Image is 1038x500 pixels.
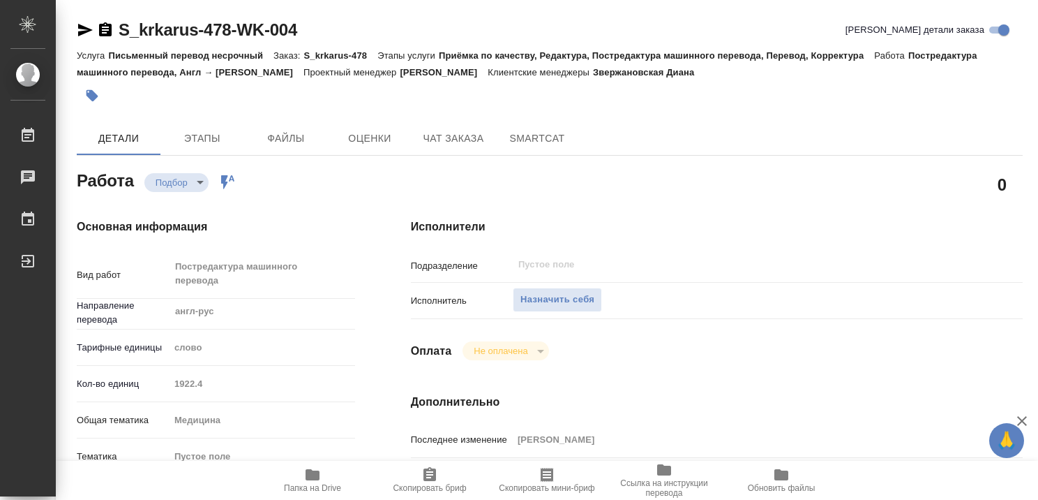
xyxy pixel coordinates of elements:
[513,288,602,312] button: Назначить себя
[517,256,939,273] input: Пустое поле
[303,67,400,78] p: Проектный менеджер
[77,268,170,282] p: Вид работ
[411,343,452,360] h4: Оплата
[499,483,594,493] span: Скопировать мини-бриф
[488,461,605,500] button: Скопировать мини-бриф
[439,50,874,61] p: Приёмка по качеству, Редактура, Постредактура машинного перевода, Перевод, Корректура
[170,445,355,469] div: Пустое поле
[995,426,1018,455] span: 🙏
[77,450,170,464] p: Тематика
[77,50,108,61] p: Услуга
[371,461,488,500] button: Скопировать бриф
[273,50,303,61] p: Заказ:
[513,429,972,450] input: Пустое поле
[77,341,170,355] p: Тарифные единицы
[605,461,723,500] button: Ссылка на инструкции перевода
[108,50,273,61] p: Письменный перевод несрочный
[874,50,908,61] p: Работа
[77,413,170,427] p: Общая тематика
[411,259,513,273] p: Подразделение
[77,299,170,327] p: Направление перевода
[998,172,1007,196] h2: 0
[284,483,341,493] span: Папка на Drive
[411,433,513,447] p: Последнее изменение
[462,341,548,360] div: Подбор
[170,336,355,360] div: слово
[77,167,134,192] h2: Работа
[614,478,714,498] span: Ссылка на инструкции перевода
[504,130,571,147] span: SmartCat
[169,130,236,147] span: Этапы
[170,374,355,394] input: Пустое поле
[85,130,152,147] span: Детали
[170,409,355,432] div: Медицина
[845,23,984,37] span: [PERSON_NAME] детали заказа
[144,173,209,192] div: Подбор
[748,483,815,493] span: Обновить файлы
[411,394,1023,411] h4: Дополнительно
[393,483,466,493] span: Скопировать бриф
[400,67,488,78] p: [PERSON_NAME]
[488,67,593,78] p: Клиентские менеджеры
[723,461,840,500] button: Обновить файлы
[77,50,977,78] p: Постредактура машинного перевода, Англ → [PERSON_NAME]
[119,20,297,39] a: S_krkarus-478-WK-004
[253,130,319,147] span: Файлы
[151,177,192,189] button: Подбор
[336,130,403,147] span: Оценки
[377,50,439,61] p: Этапы услуги
[411,294,513,308] p: Исполнитель
[420,130,487,147] span: Чат заказа
[77,219,355,235] h4: Основная информация
[77,377,170,391] p: Кол-во единиц
[411,219,1023,235] h4: Исполнители
[989,423,1024,458] button: 🙏
[77,22,93,38] button: Скопировать ссылку для ЯМессенджера
[520,292,594,308] span: Назначить себя
[77,80,107,111] button: Добавить тэг
[97,22,114,38] button: Скопировать ссылку
[254,461,371,500] button: Папка на Drive
[469,345,532,357] button: Не оплачена
[303,50,377,61] p: S_krkarus-478
[174,450,338,464] div: Пустое поле
[593,67,705,78] p: Звержановская Диана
